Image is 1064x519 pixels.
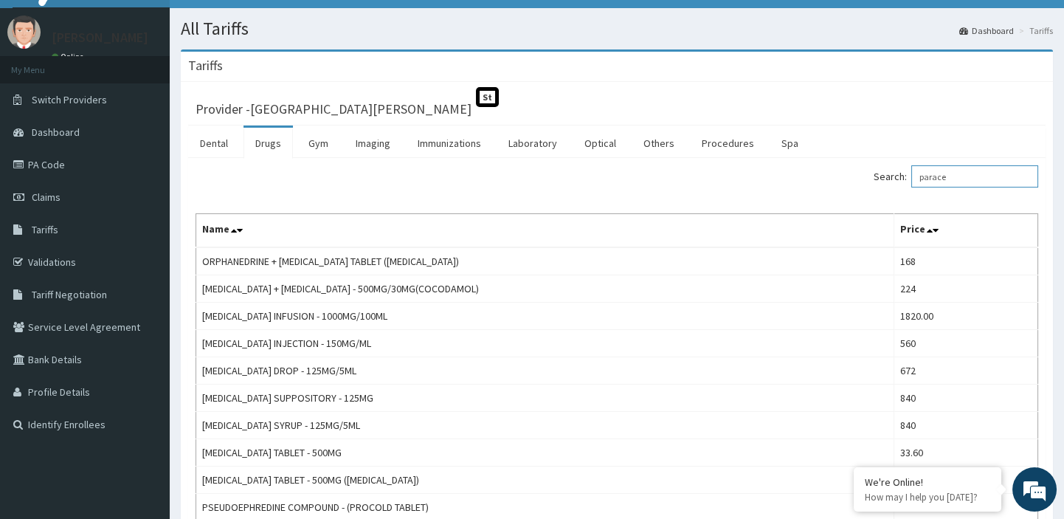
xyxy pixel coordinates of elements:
span: Claims [32,190,61,204]
img: User Image [7,16,41,49]
td: [MEDICAL_DATA] SYRUP - 125MG/5ML [196,412,894,439]
textarea: Type your message and hit 'Enter' [7,355,281,407]
span: St [476,87,499,107]
span: Tariff Negotiation [32,288,107,301]
a: Others [632,128,686,159]
a: Spa [770,128,810,159]
span: We're online! [86,162,204,311]
div: Chat with us now [77,83,248,102]
h3: Provider - [GEOGRAPHIC_DATA][PERSON_NAME] [196,103,471,116]
td: [MEDICAL_DATA] TABLET - 500MG ([MEDICAL_DATA]) [196,467,894,494]
h3: Tariffs [188,59,223,72]
a: Dental [188,128,240,159]
td: 168 [894,247,1037,275]
a: Imaging [344,128,402,159]
li: Tariffs [1015,24,1053,37]
td: [MEDICAL_DATA] + [MEDICAL_DATA] - 500MG/30MG(COCODAMOL) [196,275,894,303]
a: Procedures [690,128,766,159]
p: How may I help you today? [865,491,990,503]
a: Optical [573,128,628,159]
p: [PERSON_NAME] [52,31,148,44]
td: ORPHANEDRINE + [MEDICAL_DATA] TABLET ([MEDICAL_DATA]) [196,247,894,275]
td: 224 [894,275,1037,303]
td: 33.60 [894,439,1037,467]
label: Search: [874,165,1038,188]
td: 1820.00 [894,303,1037,330]
td: 560 [894,330,1037,357]
span: Tariffs [32,223,58,236]
span: Switch Providers [32,93,107,106]
a: Laboratory [497,128,569,159]
a: Drugs [243,128,293,159]
td: [MEDICAL_DATA] DROP - 125MG/5ML [196,357,894,385]
td: 672 [894,357,1037,385]
td: 840 [894,385,1037,412]
a: Immunizations [406,128,493,159]
input: Search: [911,165,1038,188]
td: [MEDICAL_DATA] INJECTION - 150MG/ML [196,330,894,357]
h1: All Tariffs [181,19,1053,38]
th: Name [196,214,894,248]
th: Price [894,214,1037,248]
td: 42 [894,467,1037,494]
div: We're Online! [865,475,990,489]
img: d_794563401_company_1708531726252_794563401 [27,74,60,111]
span: Dashboard [32,126,80,139]
a: Gym [297,128,340,159]
a: Online [52,52,87,62]
td: 840 [894,412,1037,439]
td: [MEDICAL_DATA] INFUSION - 1000MG/100ML [196,303,894,330]
td: [MEDICAL_DATA] TABLET - 500MG [196,439,894,467]
a: Dashboard [959,24,1014,37]
div: Minimize live chat window [242,7,277,43]
td: [MEDICAL_DATA] SUPPOSITORY - 125MG [196,385,894,412]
